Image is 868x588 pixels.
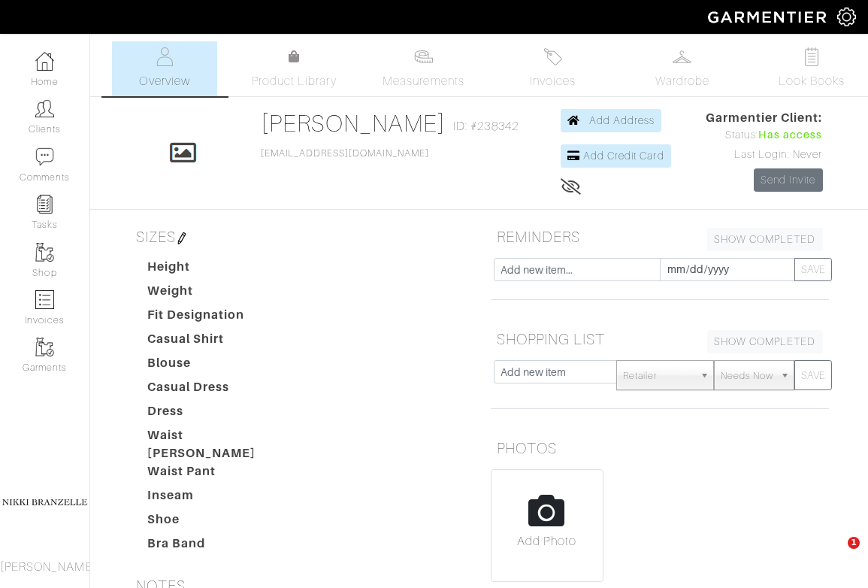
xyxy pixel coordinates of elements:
dt: Waist Pant [136,462,279,486]
img: comment-icon-a0a6a9ef722e966f86d9cbdc48e553b5cf19dbc54f86b18d962a5391bc8f6eb6.png [35,147,54,166]
dt: Casual Dress [136,378,279,402]
img: wardrobe-487a4870c1b7c33e795ec22d11cfc2ed9d08956e64fb3008fe2437562e282088.svg [673,47,691,66]
a: Add Credit Card [561,144,671,168]
input: Add new item [494,360,618,383]
a: Add Address [561,109,662,132]
span: Add Credit Card [583,150,664,162]
input: Add new item... [494,258,661,281]
dt: Shoe [136,511,279,535]
span: Wardrobe [655,72,709,90]
span: Overview [139,72,189,90]
img: garments-icon-b7da505a4dc4fd61783c78ac3ca0ef83fa9d6f193b1c9dc38574b1d14d53ca28.png [35,243,54,262]
a: [PERSON_NAME] [261,110,446,137]
iframe: Intercom live chat [817,537,853,573]
a: Invoices [501,41,606,96]
span: 1 [848,537,860,549]
a: Overview [112,41,217,96]
a: SHOW COMPLETED [707,330,823,353]
div: Last Login: Never [706,147,823,163]
h5: PHOTOS [491,433,829,463]
img: dashboard-icon-dbcd8f5a0b271acd01030246c82b418ddd0df26cd7fceb0bd07c9910d44c42f6.png [35,52,54,71]
span: Needs Now [721,361,773,391]
dt: Bra Band [136,535,279,559]
a: Look Books [759,41,864,96]
img: todo-9ac3debb85659649dc8f770b8b6100bb5dab4b48dedcbae339e5042a72dfd3cc.svg [802,47,821,66]
dt: Inseam [136,486,279,511]
img: orders-icon-0abe47150d42831381b5fb84f609e132dff9fe21cb692f30cb5eec754e2cba89.png [35,290,54,309]
img: basicinfo-40fd8af6dae0f16599ec9e87c0ef1c0a1fdea2edbe929e3d69a839185d80c458.svg [156,47,174,66]
h5: REMINDERS [491,222,829,252]
dt: Dress [136,402,279,426]
dt: Fit Designation [136,306,279,330]
span: Measurements [383,72,464,90]
dt: Waist [PERSON_NAME] [136,426,279,462]
img: measurements-466bbee1fd09ba9460f595b01e5d73f9e2bff037440d3c8f018324cb6cdf7a4a.svg [414,47,433,66]
a: SHOW COMPLETED [707,228,823,251]
img: orders-27d20c2124de7fd6de4e0e44c1d41de31381a507db9b33961299e4e07d508b8c.svg [543,47,562,66]
h5: SHOPPING LIST [491,324,829,354]
button: SAVE [794,360,832,390]
span: Has access [758,127,823,144]
img: garmentier-logo-header-white-b43fb05a5012e4ada735d5af1a66efaba907eab6374d6393d1fbf88cb4ef424d.png [700,4,837,30]
img: clients-icon-6bae9207a08558b7cb47a8932f037763ab4055f8c8b6bfacd5dc20c3e0201464.png [35,99,54,118]
button: SAVE [794,258,832,281]
a: Measurements [370,41,476,96]
img: reminder-icon-8004d30b9f0a5d33ae49ab947aed9ed385cf756f9e5892f1edd6e32f2345188e.png [35,195,54,214]
dt: Weight [136,282,279,306]
span: Product Library [252,72,337,90]
a: [EMAIL_ADDRESS][DOMAIN_NAME] [261,148,429,159]
span: Look Books [779,72,845,90]
dt: Height [136,258,279,282]
dt: Casual Shirt [136,330,279,354]
a: Product Library [241,48,346,90]
span: Retailer [623,361,694,391]
img: garments-icon-b7da505a4dc4fd61783c78ac3ca0ef83fa9d6f193b1c9dc38574b1d14d53ca28.png [35,338,54,356]
span: Garmentier Client: [706,109,823,127]
img: pen-cf24a1663064a2ec1b9c1bd2387e9de7a2fa800b781884d57f21acf72779bad2.png [176,232,188,244]
span: Add Address [589,114,655,126]
span: Invoices [530,72,576,90]
h5: SIZES [130,222,468,252]
div: Status: [706,127,823,144]
a: Wardrobe [630,41,735,96]
a: Send Invite [754,168,823,192]
img: gear-icon-white-bd11855cb880d31180b6d7d6211b90ccbf57a29d726f0c71d8c61bd08dd39cc2.png [837,8,856,26]
dt: Blouse [136,354,279,378]
span: ID: #238342 [453,117,519,135]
